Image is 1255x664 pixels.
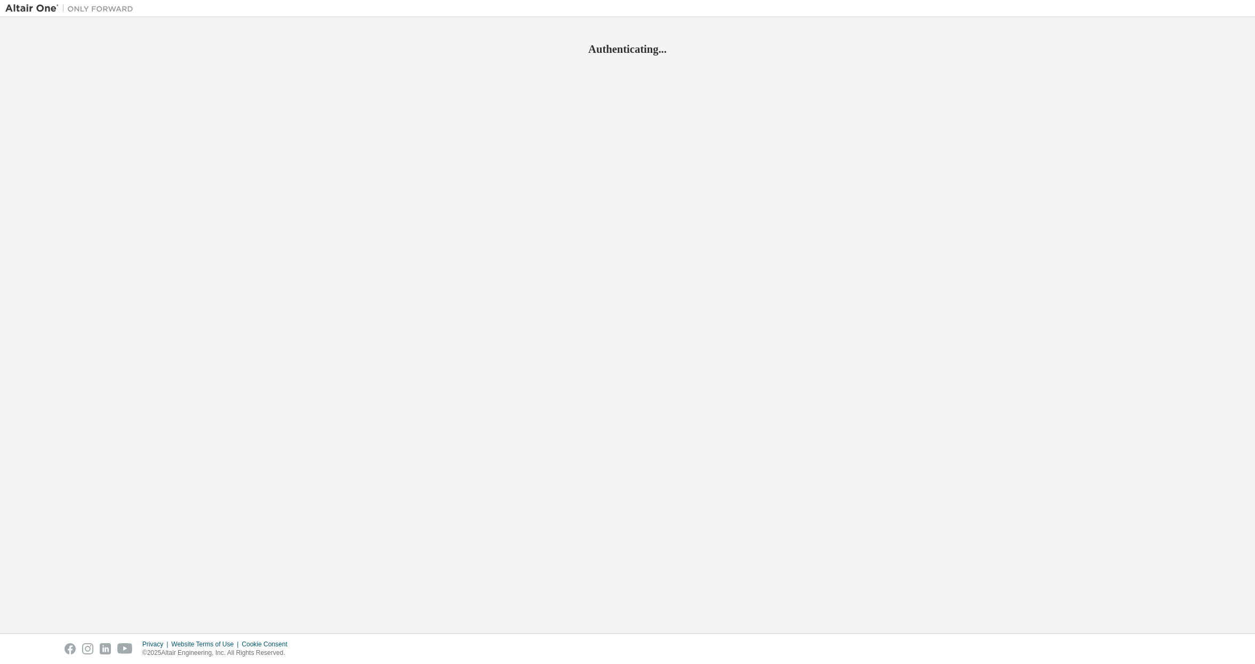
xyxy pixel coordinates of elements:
img: Altair One [5,3,139,14]
div: Cookie Consent [242,640,293,649]
h2: Authenticating... [5,42,1250,56]
img: instagram.svg [82,643,93,654]
p: © 2025 Altair Engineering, Inc. All Rights Reserved. [142,649,294,658]
div: Website Terms of Use [171,640,242,649]
img: facebook.svg [65,643,76,654]
div: Privacy [142,640,171,649]
img: linkedin.svg [100,643,111,654]
img: youtube.svg [117,643,133,654]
